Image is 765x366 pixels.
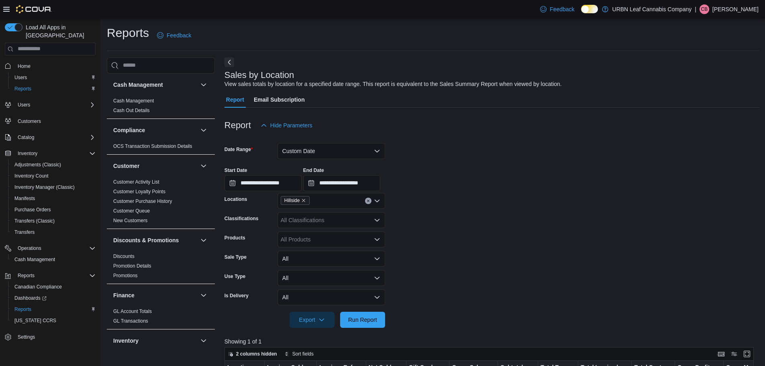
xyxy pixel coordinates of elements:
[11,293,96,303] span: Dashboards
[113,273,138,278] a: Promotions
[701,4,708,14] span: CB
[284,196,300,204] span: Hillside
[294,312,330,328] span: Export
[712,4,759,14] p: [PERSON_NAME]
[2,60,99,72] button: Home
[113,254,135,259] a: Discounts
[11,305,96,314] span: Reports
[107,141,215,154] div: Compliance
[113,81,163,89] h3: Cash Management
[365,198,371,204] button: Clear input
[113,218,147,223] a: New Customers
[11,205,54,215] a: Purchase Orders
[224,167,247,174] label: Start Date
[581,13,581,14] span: Dark Mode
[113,98,154,104] span: Cash Management
[14,332,38,342] a: Settings
[224,215,259,222] label: Classifications
[11,316,96,325] span: Washington CCRS
[11,194,96,203] span: Manifests
[254,92,305,108] span: Email Subscription
[303,167,324,174] label: End Date
[113,188,165,195] span: Customer Loyalty Points
[113,143,192,149] a: OCS Transaction Submission Details
[14,184,75,190] span: Inventory Manager (Classic)
[695,4,696,14] p: |
[107,251,215,284] div: Discounts & Promotions
[14,149,96,158] span: Inventory
[11,255,96,264] span: Cash Management
[226,92,244,108] span: Report
[11,216,58,226] a: Transfers (Classic)
[14,100,33,110] button: Users
[14,173,49,179] span: Inventory Count
[700,4,709,14] div: Constantine Burechailo
[113,162,197,170] button: Customer
[113,189,165,194] a: Customer Loyalty Points
[14,117,44,126] a: Customers
[14,271,38,280] button: Reports
[11,316,59,325] a: [US_STATE] CCRS
[550,5,574,13] span: Feedback
[374,198,380,204] button: Open list of options
[14,332,96,342] span: Settings
[11,216,96,226] span: Transfers (Classic)
[18,63,31,70] span: Home
[14,284,62,290] span: Canadian Compliance
[8,254,99,265] button: Cash Management
[18,334,35,340] span: Settings
[14,86,31,92] span: Reports
[290,312,335,328] button: Export
[11,282,96,292] span: Canadian Compliance
[113,217,147,224] span: New Customers
[11,73,96,82] span: Users
[537,1,577,17] a: Feedback
[113,208,150,214] a: Customer Queue
[11,182,78,192] a: Inventory Manager (Classic)
[2,148,99,159] button: Inventory
[224,292,249,299] label: Is Delivery
[224,175,302,191] input: Press the down key to open a popover containing a calendar.
[612,4,692,14] p: URBN Leaf Cannabis Company
[14,229,35,235] span: Transfers
[11,194,38,203] a: Manifests
[199,80,208,90] button: Cash Management
[113,291,197,299] button: Finance
[154,27,194,43] a: Feedback
[113,108,150,113] a: Cash Out Details
[11,84,96,94] span: Reports
[716,349,726,359] button: Keyboard shortcuts
[2,243,99,254] button: Operations
[107,25,149,41] h1: Reports
[8,215,99,227] button: Transfers (Classic)
[8,227,99,238] button: Transfers
[224,235,245,241] label: Products
[8,170,99,182] button: Inventory Count
[18,118,41,125] span: Customers
[199,161,208,171] button: Customer
[224,121,251,130] h3: Report
[2,115,99,127] button: Customers
[224,337,759,346] p: Showing 1 of 1
[11,293,50,303] a: Dashboards
[374,236,380,243] button: Open list of options
[113,309,152,314] a: GL Account Totals
[199,336,208,346] button: Inventory
[18,102,30,108] span: Users
[281,349,317,359] button: Sort fields
[113,272,138,279] span: Promotions
[113,126,197,134] button: Compliance
[8,204,99,215] button: Purchase Orders
[2,132,99,143] button: Catalog
[11,160,96,170] span: Adjustments (Classic)
[8,193,99,204] button: Manifests
[14,149,41,158] button: Inventory
[113,107,150,114] span: Cash Out Details
[11,282,65,292] a: Canadian Compliance
[11,182,96,192] span: Inventory Manager (Classic)
[113,337,197,345] button: Inventory
[199,125,208,135] button: Compliance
